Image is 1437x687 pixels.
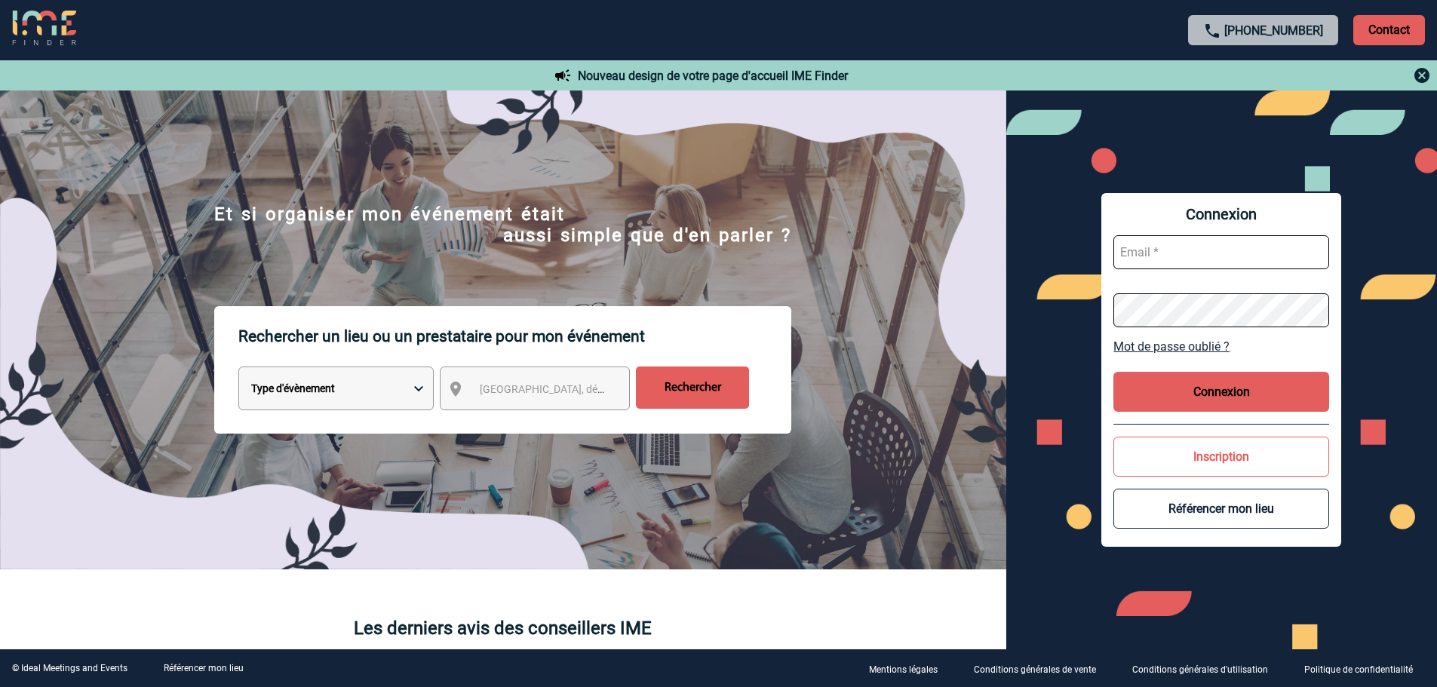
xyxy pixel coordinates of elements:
p: Contact [1353,15,1425,45]
div: © Ideal Meetings and Events [12,663,127,673]
img: call-24-px.png [1203,22,1221,40]
p: Conditions générales de vente [974,664,1096,675]
button: Référencer mon lieu [1113,489,1329,529]
a: Politique de confidentialité [1292,661,1437,676]
p: Mentions légales [869,664,938,675]
p: Conditions générales d'utilisation [1132,664,1268,675]
span: Connexion [1113,205,1329,223]
input: Email * [1113,235,1329,269]
span: [GEOGRAPHIC_DATA], département, région... [480,383,689,395]
a: Référencer mon lieu [164,663,244,673]
p: Rechercher un lieu ou un prestataire pour mon événement [238,306,791,367]
a: [PHONE_NUMBER] [1224,23,1323,38]
button: Connexion [1113,372,1329,412]
button: Inscription [1113,437,1329,477]
p: Politique de confidentialité [1304,664,1413,675]
a: Conditions générales de vente [962,661,1120,676]
a: Mot de passe oublié ? [1113,339,1329,354]
a: Mentions légales [857,661,962,676]
input: Rechercher [636,367,749,409]
a: Conditions générales d'utilisation [1120,661,1292,676]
